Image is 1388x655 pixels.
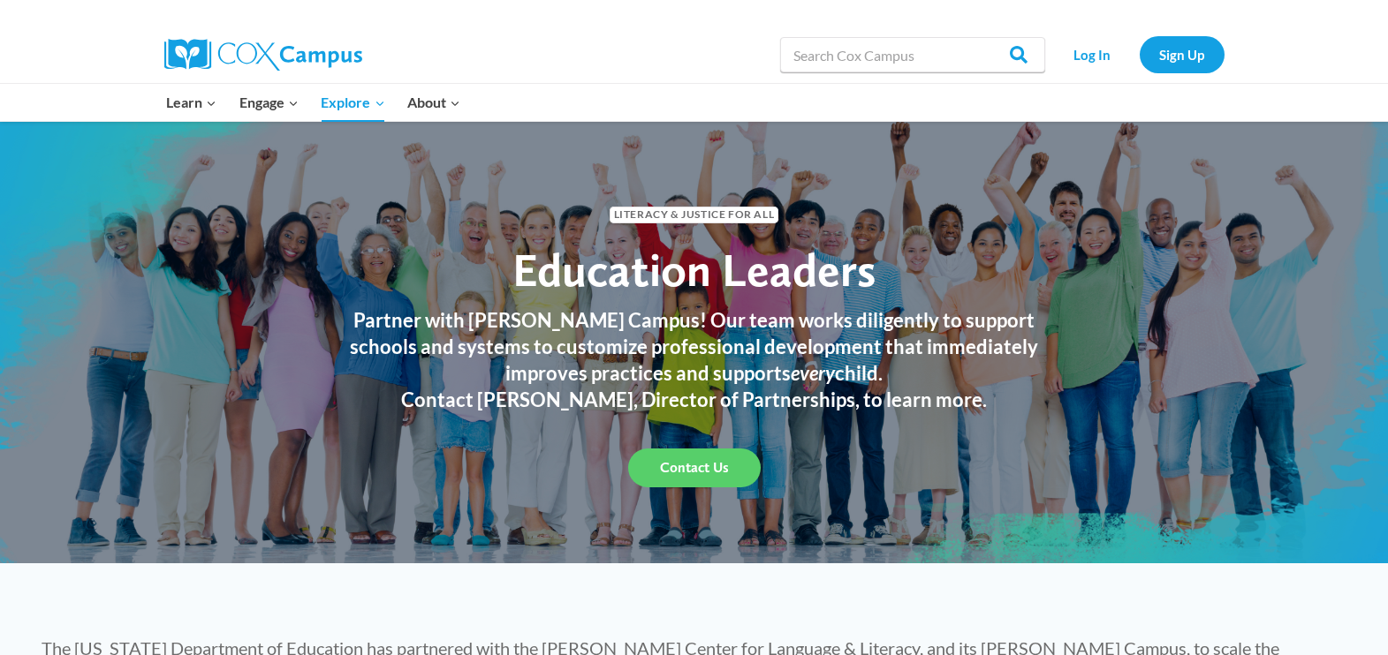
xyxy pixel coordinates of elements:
input: Search Cox Campus [780,37,1045,72]
h3: Partner with [PERSON_NAME] Campus! Our team works diligently to support schools and systems to cu... [332,307,1057,387]
nav: Primary Navigation [155,84,472,121]
em: every [791,361,835,385]
a: Contact Us [628,448,761,487]
span: Literacy & Justice for All [610,207,778,223]
span: About [407,91,460,114]
span: Contact Us [660,459,729,476]
img: Cox Campus [164,39,362,71]
a: Log In [1054,36,1131,72]
span: Learn [166,91,216,114]
a: Sign Up [1140,36,1225,72]
h3: Contact [PERSON_NAME], Director of Partnerships, to learn more. [332,387,1057,413]
span: Engage [239,91,299,114]
span: Education Leaders [512,242,876,297]
nav: Secondary Navigation [1054,36,1225,72]
span: Explore [321,91,384,114]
